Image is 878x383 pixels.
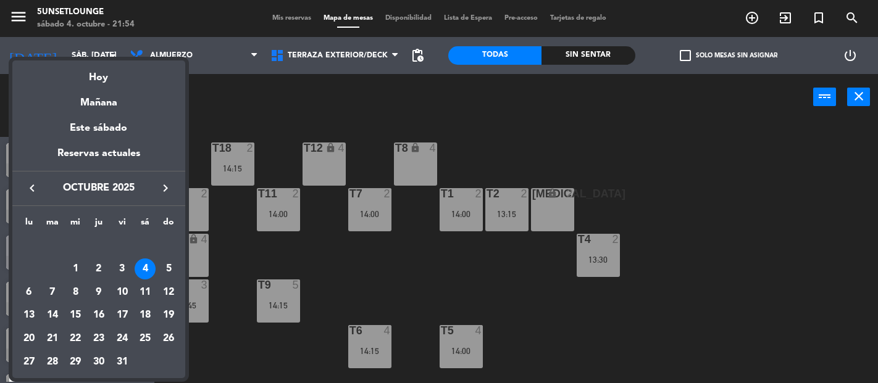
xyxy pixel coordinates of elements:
button: keyboard_arrow_left [21,180,43,196]
td: 20 de octubre de 2025 [17,327,41,350]
div: 25 [135,328,156,349]
div: 15 [65,305,86,326]
div: 1 [65,258,86,279]
td: 1 de octubre de 2025 [64,257,87,281]
span: octubre 2025 [43,180,154,196]
td: 22 de octubre de 2025 [64,327,87,350]
td: 8 de octubre de 2025 [64,281,87,304]
div: 30 [88,352,109,373]
div: 12 [158,282,179,303]
td: 4 de octubre de 2025 [133,257,157,281]
div: 23 [88,328,109,349]
div: 4 [135,258,156,279]
td: 5 de octubre de 2025 [157,257,180,281]
button: keyboard_arrow_right [154,180,177,196]
div: 9 [88,282,109,303]
div: 17 [112,305,133,326]
div: 16 [88,305,109,326]
td: 11 de octubre de 2025 [133,281,157,304]
td: 24 de octubre de 2025 [111,327,134,350]
th: miércoles [64,215,87,234]
td: 19 de octubre de 2025 [157,303,180,327]
th: sábado [133,215,157,234]
td: 14 de octubre de 2025 [41,303,64,327]
td: 6 de octubre de 2025 [17,281,41,304]
td: 13 de octubre de 2025 [17,303,41,327]
th: jueves [87,215,111,234]
div: 22 [65,328,86,349]
th: lunes [17,215,41,234]
td: 23 de octubre de 2025 [87,327,111,350]
div: 28 [42,352,63,373]
div: Hoy [12,60,185,86]
td: 30 de octubre de 2025 [87,350,111,374]
div: 18 [135,305,156,326]
div: 31 [112,352,133,373]
th: viernes [111,215,134,234]
td: OCT. [17,234,180,257]
div: 7 [42,282,63,303]
td: 12 de octubre de 2025 [157,281,180,304]
td: 3 de octubre de 2025 [111,257,134,281]
td: 31 de octubre de 2025 [111,350,134,374]
td: 26 de octubre de 2025 [157,327,180,350]
th: domingo [157,215,180,234]
td: 10 de octubre de 2025 [111,281,134,304]
td: 9 de octubre de 2025 [87,281,111,304]
div: 2 [88,258,109,279]
td: 7 de octubre de 2025 [41,281,64,304]
div: 6 [19,282,40,303]
td: 18 de octubre de 2025 [133,303,157,327]
div: 8 [65,282,86,303]
div: 29 [65,352,86,373]
td: 16 de octubre de 2025 [87,303,111,327]
td: 28 de octubre de 2025 [41,350,64,374]
td: 25 de octubre de 2025 [133,327,157,350]
div: 11 [135,282,156,303]
div: Este sábado [12,111,185,146]
th: martes [41,215,64,234]
div: Mañana [12,86,185,111]
div: 27 [19,352,40,373]
div: 24 [112,328,133,349]
td: 29 de octubre de 2025 [64,350,87,374]
td: 17 de octubre de 2025 [111,303,134,327]
div: 19 [158,305,179,326]
div: 3 [112,258,133,279]
td: 15 de octubre de 2025 [64,303,87,327]
td: 21 de octubre de 2025 [41,327,64,350]
div: 21 [42,328,63,349]
div: 10 [112,282,133,303]
td: 2 de octubre de 2025 [87,257,111,281]
td: 27 de octubre de 2025 [17,350,41,374]
div: 5 [158,258,179,279]
div: 26 [158,328,179,349]
i: keyboard_arrow_right [158,181,173,196]
i: keyboard_arrow_left [25,181,40,196]
div: 14 [42,305,63,326]
div: 20 [19,328,40,349]
div: Reservas actuales [12,146,185,171]
div: 13 [19,305,40,326]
